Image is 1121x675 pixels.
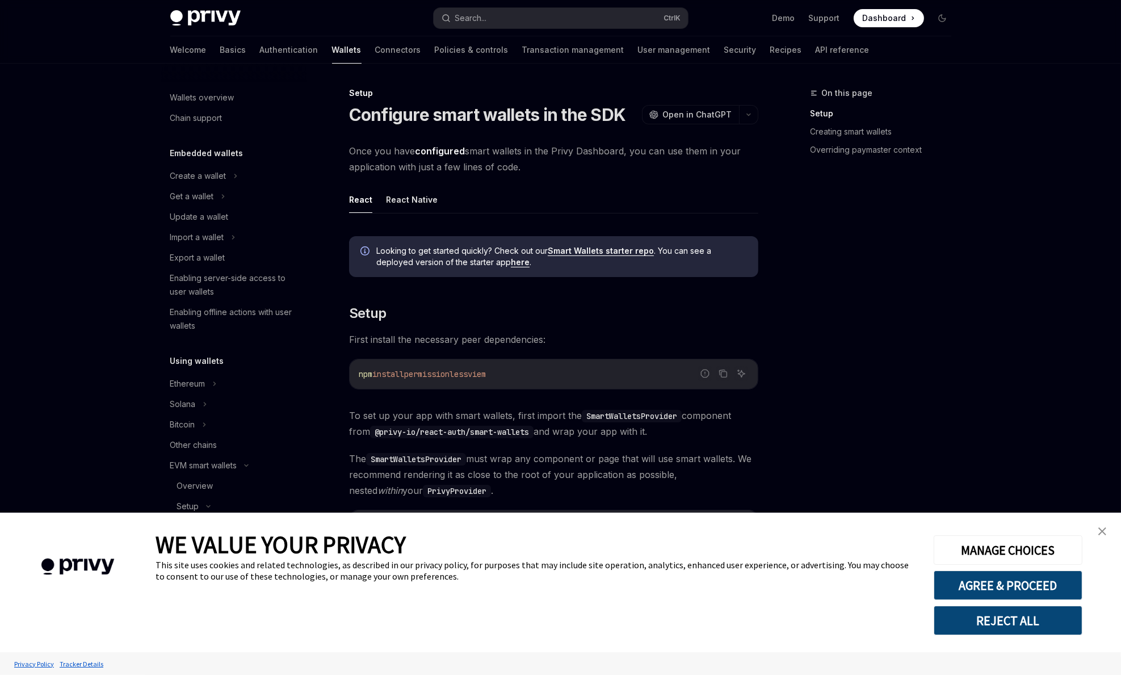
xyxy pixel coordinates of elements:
[349,87,758,99] div: Setup
[638,36,711,64] a: User management
[642,105,739,124] button: Open in ChatGPT
[11,654,57,674] a: Privacy Policy
[811,104,960,123] a: Setup
[260,36,318,64] a: Authentication
[57,654,106,674] a: Tracker Details
[434,8,688,28] button: Search...CtrlK
[863,12,906,24] span: Dashboard
[1098,527,1106,535] img: close banner
[377,485,402,496] em: within
[161,435,307,455] a: Other chains
[375,36,421,64] a: Connectors
[170,230,224,244] div: Import a wallet
[170,91,234,104] div: Wallets overview
[349,304,387,322] span: Setup
[522,36,624,64] a: Transaction management
[156,559,917,582] div: This site uses cookies and related technologies, as described in our privacy policy, for purposes...
[161,87,307,108] a: Wallets overview
[170,438,217,452] div: Other chains
[811,123,960,141] a: Creating smart wallets
[423,485,491,497] code: PrivyProvider
[415,145,465,157] a: configured
[170,169,226,183] div: Create a wallet
[404,369,468,379] span: permissionless
[663,109,732,120] span: Open in ChatGPT
[161,302,307,336] a: Enabling offline actions with user wallets
[349,408,758,439] span: To set up your app with smart wallets, first import the component from and wrap your app with it.
[161,476,307,496] a: Overview
[332,36,362,64] a: Wallets
[770,36,802,64] a: Recipes
[170,210,229,224] div: Update a wallet
[349,332,758,347] span: First install the necessary peer dependencies:
[816,36,870,64] a: API reference
[698,366,712,381] button: Report incorrect code
[161,268,307,302] a: Enabling server-side access to user wallets
[17,542,138,592] img: company logo
[349,104,626,125] h1: Configure smart wallets in the SDK
[349,143,758,175] span: Once you have smart wallets in the Privy Dashboard, you can use them in your application with jus...
[349,186,372,213] button: React
[170,305,300,333] div: Enabling offline actions with user wallets
[177,479,213,493] div: Overview
[934,571,1082,600] button: AGREE & PROCEED
[724,36,757,64] a: Security
[170,418,195,431] div: Bitcoin
[170,10,241,26] img: dark logo
[772,12,795,24] a: Demo
[161,108,307,128] a: Chain support
[359,369,372,379] span: npm
[360,246,372,258] svg: Info
[161,248,307,268] a: Export a wallet
[170,251,225,265] div: Export a wallet
[161,207,307,227] a: Update a wallet
[386,186,438,213] button: React Native
[170,354,224,368] h5: Using wallets
[366,453,466,466] code: SmartWalletsProvider
[349,451,758,498] span: The must wrap any component or page that will use smart wallets. We recommend rendering it as clo...
[170,377,205,391] div: Ethereum
[170,459,237,472] div: EVM smart wallets
[933,9,951,27] button: Toggle dark mode
[664,14,681,23] span: Ctrl K
[156,530,406,559] span: WE VALUE YOUR PRIVACY
[455,11,487,25] div: Search...
[170,190,214,203] div: Get a wallet
[372,369,404,379] span: install
[548,246,654,256] a: Smart Wallets starter repo
[170,36,207,64] a: Welcome
[934,606,1082,635] button: REJECT ALL
[511,257,530,267] a: here
[170,111,222,125] div: Chain support
[854,9,924,27] a: Dashboard
[734,366,749,381] button: Ask AI
[809,12,840,24] a: Support
[370,426,534,438] code: @privy-io/react-auth/smart-wallets
[1091,520,1114,543] a: close banner
[934,535,1082,565] button: MANAGE CHOICES
[170,397,196,411] div: Solana
[220,36,246,64] a: Basics
[170,146,243,160] h5: Embedded wallets
[376,245,747,268] span: Looking to get started quickly? Check out our . You can see a deployed version of the starter app .
[811,141,960,159] a: Overriding paymaster context
[177,500,199,513] div: Setup
[435,36,509,64] a: Policies & controls
[468,369,486,379] span: viem
[716,366,730,381] button: Copy the contents from the code block
[170,271,300,299] div: Enabling server-side access to user wallets
[582,410,682,422] code: SmartWalletsProvider
[822,86,873,100] span: On this page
